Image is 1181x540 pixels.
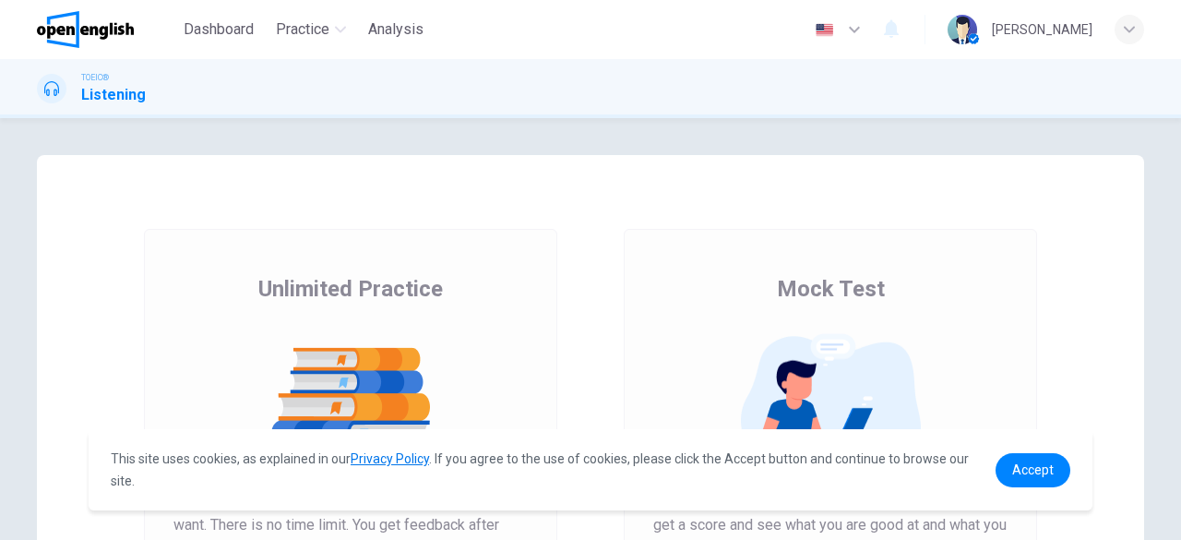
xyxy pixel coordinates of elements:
button: Practice [268,13,353,46]
span: Mock Test [777,274,885,304]
span: Accept [1012,462,1054,477]
span: Practice [276,18,329,41]
img: en [813,23,836,37]
a: dismiss cookie message [996,453,1070,487]
span: TOEIC® [81,71,109,84]
img: Profile picture [948,15,977,44]
a: Privacy Policy [351,451,429,466]
div: [PERSON_NAME] [992,18,1092,41]
div: cookieconsent [89,429,1092,510]
img: OpenEnglish logo [37,11,134,48]
button: Analysis [361,13,431,46]
button: Dashboard [176,13,261,46]
span: Unlimited Practice [258,274,443,304]
a: OpenEnglish logo [37,11,176,48]
span: Analysis [368,18,423,41]
h1: Listening [81,84,146,106]
span: This site uses cookies, as explained in our . If you agree to the use of cookies, please click th... [111,451,969,488]
span: Dashboard [184,18,254,41]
